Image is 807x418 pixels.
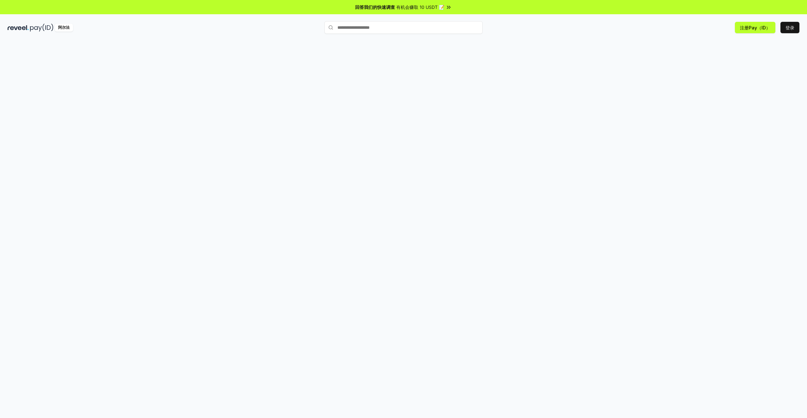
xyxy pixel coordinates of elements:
button: 登录 [780,22,799,33]
span: 有机会赚取 10 USDT 📝 [396,4,444,10]
div: 阿尔法 [55,24,73,32]
button: 注册Pay（ID） [735,22,775,33]
img: pay_id [30,24,53,32]
span: 回答我们的快速调查 [355,4,395,10]
img: reveel_dark [8,24,29,32]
